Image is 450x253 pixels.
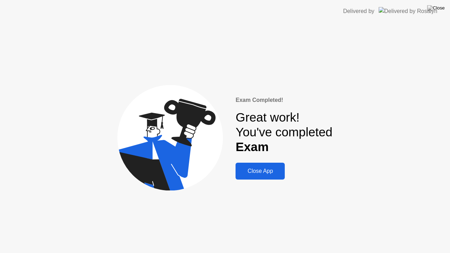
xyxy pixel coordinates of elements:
[379,7,437,15] img: Delivered by Rosalyn
[236,140,269,154] b: Exam
[238,168,283,174] div: Close App
[236,96,332,104] div: Exam Completed!
[427,5,445,11] img: Close
[236,163,285,180] button: Close App
[236,110,332,155] div: Great work! You've completed
[343,7,374,15] div: Delivered by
